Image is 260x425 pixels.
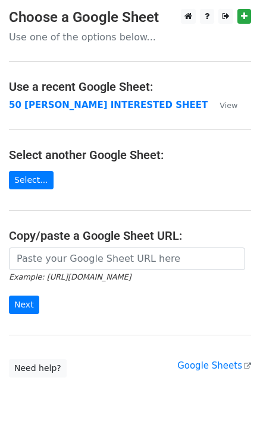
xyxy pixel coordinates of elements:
[9,80,251,94] h4: Use a recent Google Sheet:
[9,296,39,314] input: Next
[9,248,245,270] input: Paste your Google Sheet URL here
[9,229,251,243] h4: Copy/paste a Google Sheet URL:
[9,100,208,110] a: 50 [PERSON_NAME] INTERESTED SHEET
[220,101,237,110] small: View
[9,272,131,281] small: Example: [URL][DOMAIN_NAME]
[9,9,251,26] h3: Choose a Google Sheet
[9,171,54,189] a: Select...
[9,359,67,378] a: Need help?
[177,360,251,371] a: Google Sheets
[9,31,251,43] p: Use one of the options below...
[208,100,237,110] a: View
[9,148,251,162] h4: Select another Google Sheet:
